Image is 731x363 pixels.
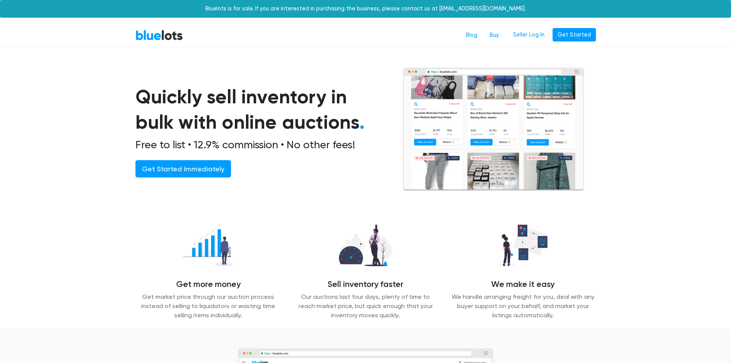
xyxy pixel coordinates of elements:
[135,280,281,290] h4: Get more money
[460,28,483,43] a: Blog
[135,292,281,320] p: Get market price through our auction process instead of selling to liquidators or wasting time se...
[508,28,549,42] a: Seller Log In
[450,292,596,320] p: We handle arranging freight for you, deal with any buyer support on your behalf, and market your ...
[333,220,398,270] img: sell_faster-bd2504629311caa3513348c509a54ef7601065d855a39eafb26c6393f8aa8a46.png
[450,280,596,290] h4: We make it easy
[293,292,439,320] p: Our auctions last four days, plenty of time to reach market price, but quick enough that your inv...
[293,280,439,290] h4: Sell inventory faster
[483,28,505,43] a: Buy
[135,84,384,135] h1: Quickly sell inventory in bulk with online auctions
[135,138,384,151] h2: Free to list • 12.9% commission • No other fees!
[135,30,183,41] a: BlueLots
[360,111,365,134] span: .
[492,220,553,270] img: we_manage-77d26b14627abc54d025a00e9d5ddefd645ea4957b3cc0d2b85b0966dac19dae.png
[135,160,231,177] a: Get Started Immediately
[553,28,596,42] a: Get Started
[177,220,239,270] img: recover_more-49f15717009a7689fa30a53869d6e2571c06f7df1acb54a68b0676dd95821868.png
[403,67,584,191] img: browserlots-effe8949e13f0ae0d7b59c7c387d2f9fb811154c3999f57e71a08a1b8b46c466.png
